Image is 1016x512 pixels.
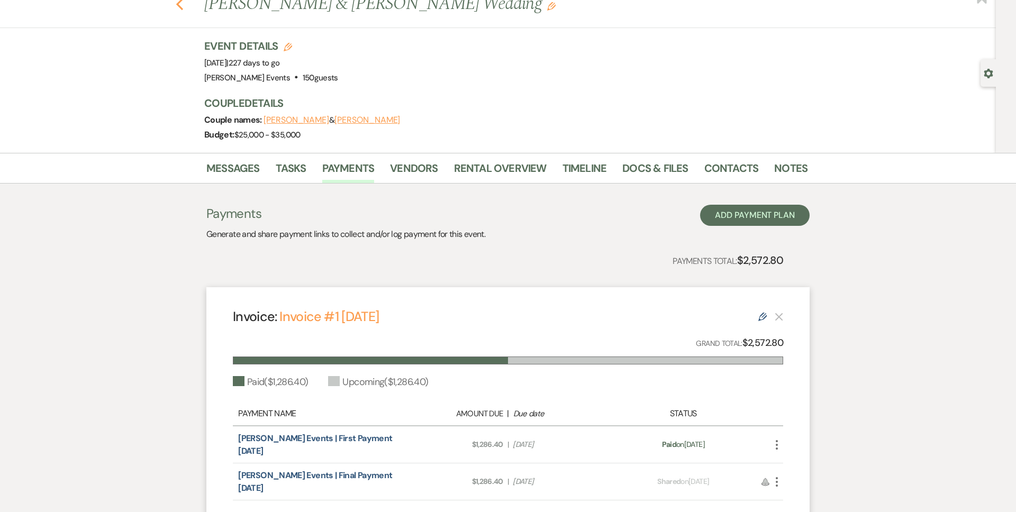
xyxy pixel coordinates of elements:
[657,477,681,486] span: Shared
[204,58,280,68] span: [DATE]
[226,58,279,68] span: |
[204,129,234,140] span: Budget:
[513,476,610,487] span: [DATE]
[204,39,338,53] h3: Event Details
[406,439,503,450] span: $1,286.40
[206,227,485,241] p: Generate and share payment links to collect and/or log payment for this event.
[513,408,611,420] div: Due date
[238,407,400,420] div: Payment Name
[238,470,392,493] a: [PERSON_NAME] Events | Final Payment [DATE]
[206,160,260,183] a: Messages
[276,160,306,183] a: Tasks
[303,72,338,83] span: 150 guests
[984,68,993,78] button: Open lead details
[774,160,808,183] a: Notes
[406,476,503,487] span: $1,286.40
[616,476,751,487] div: on [DATE]
[322,160,375,183] a: Payments
[390,160,438,183] a: Vendors
[507,476,509,487] span: |
[400,407,616,420] div: |
[454,160,547,183] a: Rental Overview
[264,116,329,124] button: [PERSON_NAME]
[334,116,400,124] button: [PERSON_NAME]
[737,253,783,267] strong: $2,572.80
[234,130,301,140] span: $25,000 - $35,000
[775,312,783,321] button: This payment plan cannot be deleted because it contains links that have been paid through Weven’s...
[238,433,392,456] a: [PERSON_NAME] Events | First Payment [DATE]
[547,1,556,11] button: Edit
[616,439,751,450] div: on [DATE]
[405,408,503,420] div: Amount Due
[662,440,676,449] span: Paid
[229,58,280,68] span: 227 days to go
[622,160,688,183] a: Docs & Files
[233,375,308,389] div: Paid ( $1,286.40 )
[704,160,759,183] a: Contacts
[616,407,751,420] div: Status
[742,336,783,349] strong: $2,572.80
[563,160,607,183] a: Timeline
[328,375,428,389] div: Upcoming ( $1,286.40 )
[507,439,509,450] span: |
[204,72,290,83] span: [PERSON_NAME] Events
[700,205,810,226] button: Add Payment Plan
[513,439,610,450] span: [DATE]
[233,307,379,326] h4: Invoice:
[206,205,485,223] h3: Payments
[264,115,400,125] span: &
[279,308,379,325] a: Invoice #1 [DATE]
[204,114,264,125] span: Couple names:
[696,335,783,351] p: Grand Total:
[673,252,783,269] p: Payments Total:
[204,96,797,111] h3: Couple Details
